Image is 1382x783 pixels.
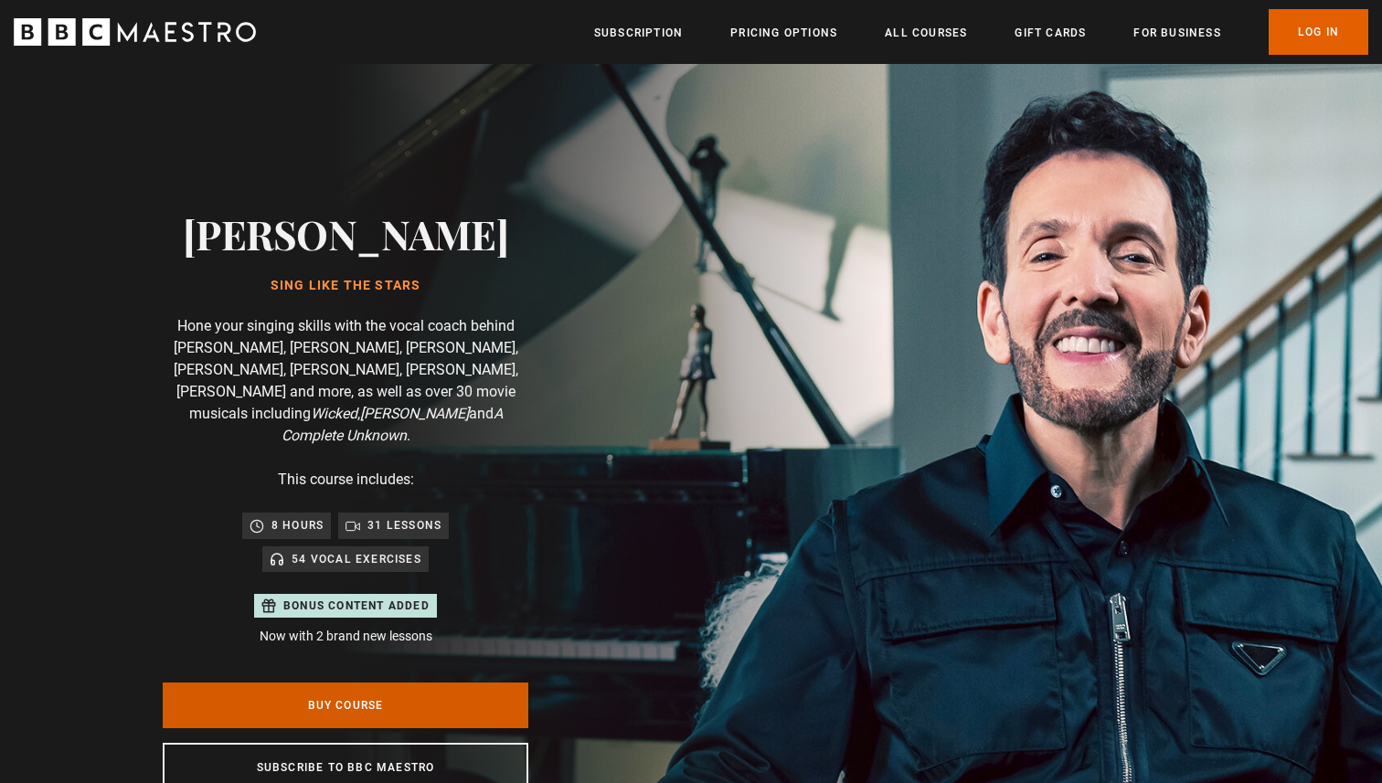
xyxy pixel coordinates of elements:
p: Now with 2 brand new lessons [254,627,437,646]
i: A Complete Unknown [282,405,503,444]
a: Log In [1269,9,1368,55]
i: [PERSON_NAME] [360,405,469,422]
svg: BBC Maestro [14,18,256,46]
a: Buy Course [163,682,528,728]
h2: [PERSON_NAME] [183,210,509,257]
a: Subscription [594,24,683,42]
p: Bonus content added [283,598,430,614]
i: Wicked [311,405,357,422]
p: Hone your singing skills with the vocal coach behind [PERSON_NAME], [PERSON_NAME], [PERSON_NAME],... [163,315,528,447]
nav: Primary [594,9,1368,55]
p: This course includes: [278,469,414,491]
p: 54 Vocal Exercises [292,550,421,568]
h1: Sing Like the Stars [183,279,509,293]
a: All Courses [885,24,967,42]
a: Gift Cards [1015,24,1086,42]
a: Pricing Options [730,24,837,42]
p: 8 hours [271,516,324,534]
a: For business [1133,24,1220,42]
p: 31 lessons [367,516,441,534]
